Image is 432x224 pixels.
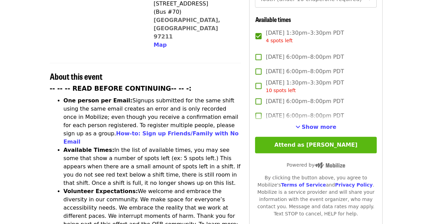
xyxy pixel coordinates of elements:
button: Map [154,41,167,49]
button: See more timeslots [296,123,336,131]
span: Powered by [287,162,345,168]
span: Map [154,42,167,48]
span: Show more [302,124,336,130]
strong: Volunteer Expectations: [64,188,138,194]
button: Attend as [PERSON_NAME] [255,137,376,153]
a: Terms of Service [281,182,326,188]
strong: One person per Email: [64,97,133,104]
a: How-to: Sign up Friends/Family with No Email [64,130,239,145]
span: [DATE] 6:00pm–8:00pm PDT [266,53,344,61]
span: 10 spots left [266,88,296,93]
strong: Available Times: [64,147,114,153]
span: [DATE] 1:30pm–3:30pm PDT [266,29,344,44]
span: [DATE] 6:00pm–8:00pm PDT [266,112,344,120]
li: Signups submitted for the same shift using the same email creates an error and is only recorded o... [64,97,241,146]
div: By clicking the button above, you agree to Mobilize's and . Mobilize is a service provider and wi... [255,174,376,217]
span: [DATE] 6:00pm–8:00pm PDT [266,67,344,76]
li: In the list of available times, you may see some that show a number of spots left (ex: 5 spots le... [64,146,241,187]
a: Privacy Policy [335,182,373,188]
span: [DATE] 1:30pm–3:30pm PDT [266,79,344,94]
span: 4 spots left [266,38,292,43]
span: About this event [50,70,102,82]
div: (Bus #70) [154,8,235,16]
strong: -- -- -- READ BEFORE CONTINUING-- -- -: [50,85,191,92]
a: [GEOGRAPHIC_DATA], [GEOGRAPHIC_DATA] 97211 [154,17,220,40]
span: [DATE] 6:00pm–8:00pm PDT [266,97,344,105]
span: Available times [255,15,291,24]
img: Powered by Mobilize [314,162,345,168]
